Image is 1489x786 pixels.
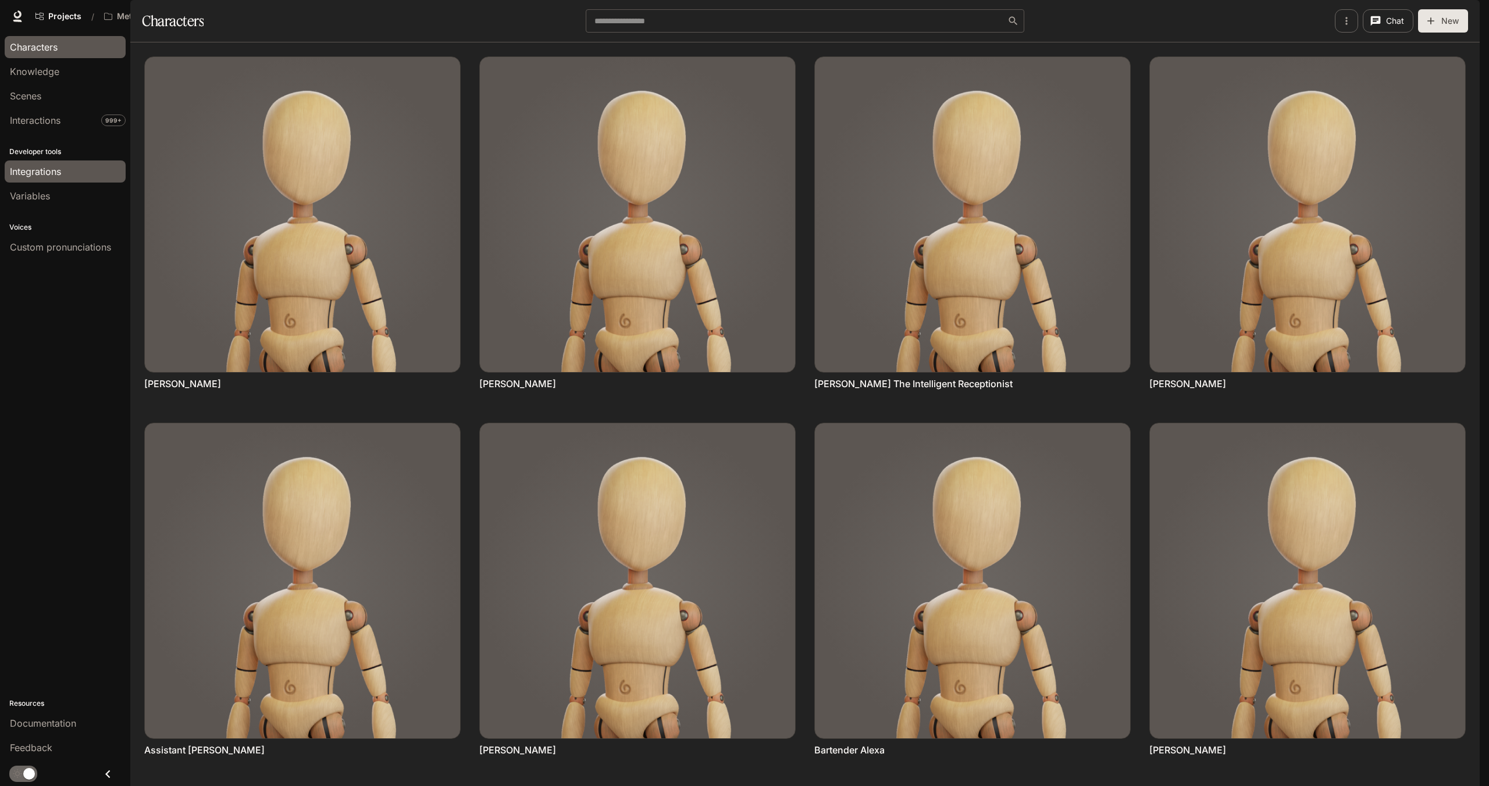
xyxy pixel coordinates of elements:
[48,12,81,22] span: Projects
[480,423,795,738] img: Avery Adams
[1150,423,1465,738] img: Brian Phillips
[117,12,172,22] p: MetalityVerse
[142,9,204,33] h1: Characters
[1418,9,1468,33] button: New
[1363,9,1413,33] button: Chat
[815,57,1130,372] img: Alex Thompson The Intelligent Receptionist
[479,377,556,390] a: [PERSON_NAME]
[1149,377,1226,390] a: [PERSON_NAME]
[814,377,1013,390] a: [PERSON_NAME] The Intelligent Receptionist
[480,57,795,372] img: Alex Thompson
[479,744,556,756] a: [PERSON_NAME]
[1150,57,1465,372] img: Allison
[144,377,221,390] a: [PERSON_NAME]
[145,57,460,372] img: Alex Heartfelt
[30,5,87,28] a: Go to projects
[1149,744,1226,756] a: [PERSON_NAME]
[144,744,265,756] a: Assistant [PERSON_NAME]
[814,744,885,756] a: Bartender Alexa
[87,10,99,23] div: /
[99,5,190,28] button: All workspaces
[815,423,1130,738] img: Bartender Alexa
[145,423,460,738] img: Assistant Angela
